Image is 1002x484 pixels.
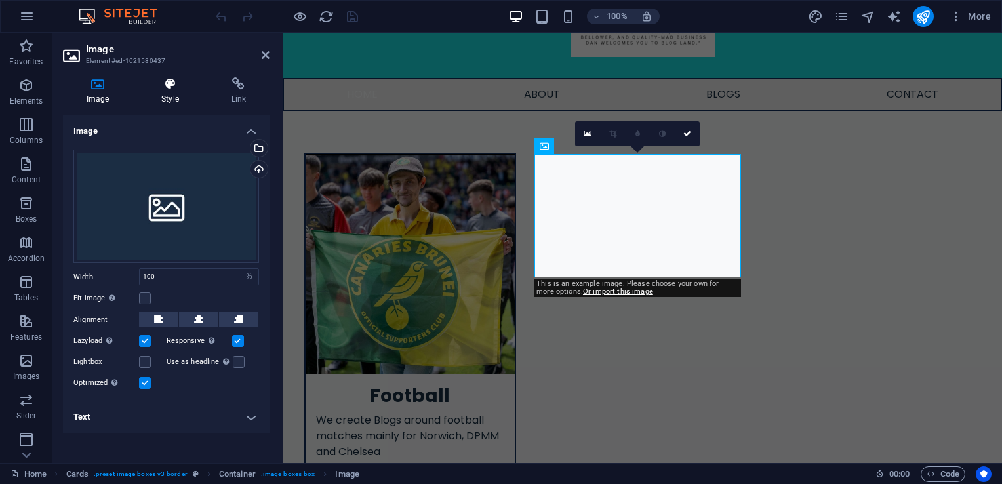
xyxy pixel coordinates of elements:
i: Pages (Ctrl+Alt+S) [834,9,849,24]
p: Content [12,174,41,185]
h6: 100% [607,9,628,24]
p: Boxes [16,214,37,224]
p: Favorites [9,56,43,67]
button: More [944,6,996,27]
p: Slider [16,411,37,421]
h4: Style [138,77,207,105]
h3: Element #ed-1021580437 [86,55,243,67]
p: Elements [10,96,43,106]
button: Click here to leave preview mode and continue editing [292,9,308,24]
span: . preset-image-boxes-v3-border [94,466,188,482]
span: Click to select. Double-click to edit [219,466,256,482]
h2: Image [86,43,270,55]
span: More [950,10,991,23]
span: Code [927,466,959,482]
h6: Session time [875,466,910,482]
button: pages [834,9,850,24]
label: Alignment [73,312,139,328]
a: Confirm ( Ctrl ⏎ ) [675,121,700,146]
span: 00 00 [889,466,910,482]
p: Columns [10,135,43,146]
span: Click to select. Double-click to edit [335,466,359,482]
a: Greyscale [650,121,675,146]
label: Optimized [73,375,139,391]
label: Width [73,273,139,281]
button: reload [318,9,334,24]
h4: Image [63,115,270,139]
a: Click to cancel selection. Double-click to open Pages [10,466,47,482]
span: Click to select. Double-click to edit [66,466,89,482]
button: Code [921,466,965,482]
a: Crop mode [600,121,625,146]
label: Fit image [73,291,139,306]
button: text_generator [887,9,902,24]
h4: Text [63,401,270,433]
button: navigator [860,9,876,24]
h4: Link [208,77,270,105]
i: Navigator [860,9,875,24]
a: Blur [625,121,650,146]
button: 100% [587,9,633,24]
button: Usercentrics [976,466,992,482]
label: Use as headline [167,354,233,370]
span: . image-boxes-box [261,466,315,482]
p: Features [10,332,42,342]
span: : [898,469,900,479]
div: img-small.jpg [73,150,259,264]
p: Accordion [8,253,45,264]
a: Select files from the file manager, stock photos, or upload file(s) [575,121,600,146]
i: Publish [915,9,931,24]
p: Images [13,371,40,382]
button: publish [913,6,934,27]
i: AI Writer [887,9,902,24]
div: This is an example image. Please choose your own for more options. [534,279,740,297]
i: On resize automatically adjust zoom level to fit chosen device. [641,10,652,22]
nav: breadcrumb [66,466,359,482]
a: Or import this image [583,287,653,296]
i: Design (Ctrl+Alt+Y) [808,9,823,24]
button: design [808,9,824,24]
i: This element is a customizable preset [193,470,199,477]
h4: Image [63,77,138,105]
label: Lazyload [73,333,139,349]
img: Editor Logo [75,9,174,24]
p: Tables [14,292,38,303]
label: Responsive [167,333,232,349]
i: Reload page [319,9,334,24]
label: Lightbox [73,354,139,370]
